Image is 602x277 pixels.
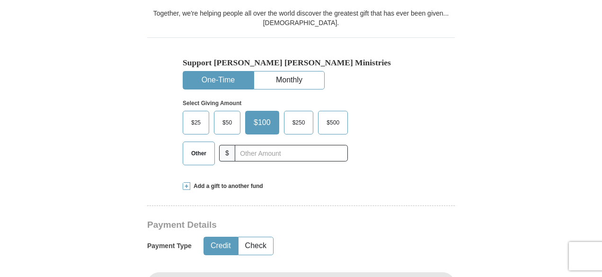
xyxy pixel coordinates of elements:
span: $500 [322,116,344,130]
span: Other [186,146,211,161]
span: $ [219,145,235,161]
button: Credit [204,237,238,255]
input: Other Amount [235,145,348,161]
span: $50 [218,116,237,130]
button: One-Time [183,71,253,89]
div: Together, we're helping people all over the world discover the greatest gift that has ever been g... [147,9,455,27]
span: $25 [186,116,205,130]
strong: Select Giving Amount [183,100,241,107]
h3: Payment Details [147,220,389,231]
button: Monthly [254,71,324,89]
h5: Payment Type [147,242,192,250]
h5: Support [PERSON_NAME] [PERSON_NAME] Ministries [183,58,419,68]
span: Add a gift to another fund [190,182,263,190]
button: Check [239,237,273,255]
span: $100 [249,116,275,130]
span: $250 [288,116,310,130]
